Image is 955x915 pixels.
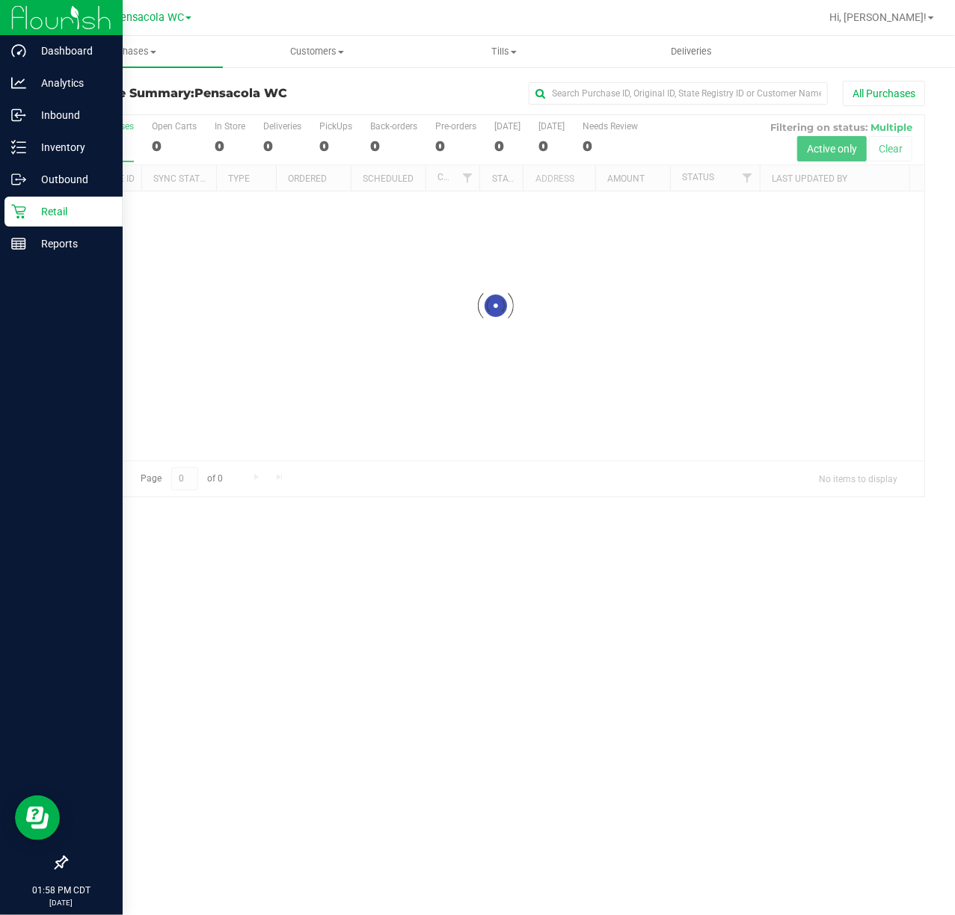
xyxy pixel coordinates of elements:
inline-svg: Outbound [11,172,26,187]
h3: Purchase Summary: [66,87,352,100]
a: Tills [411,36,598,67]
inline-svg: Reports [11,236,26,251]
span: Purchases [36,45,223,58]
p: [DATE] [7,897,116,908]
span: Pensacola WC [194,86,287,100]
p: Inbound [26,106,116,124]
p: 01:58 PM CDT [7,884,116,897]
p: Analytics [26,74,116,92]
a: Purchases [36,36,223,67]
input: Search Purchase ID, Original ID, State Registry ID or Customer Name... [529,82,828,105]
p: Retail [26,203,116,221]
span: Pensacola WC [114,11,184,24]
p: Reports [26,235,116,253]
inline-svg: Inventory [11,140,26,155]
a: Customers [223,36,410,67]
span: Deliveries [651,45,732,58]
span: Tills [411,45,597,58]
span: Customers [224,45,409,58]
iframe: Resource center [15,795,60,840]
p: Inventory [26,138,116,156]
span: Hi, [PERSON_NAME]! [829,11,927,23]
p: Outbound [26,170,116,188]
inline-svg: Inbound [11,108,26,123]
inline-svg: Dashboard [11,43,26,58]
p: Dashboard [26,42,116,60]
button: All Purchases [843,81,925,106]
inline-svg: Retail [11,204,26,219]
a: Deliveries [598,36,784,67]
inline-svg: Analytics [11,76,26,90]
